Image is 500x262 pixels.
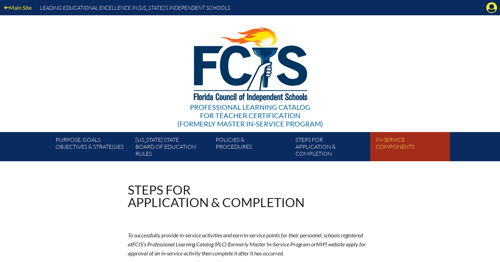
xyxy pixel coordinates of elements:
[213,135,293,161] a: Policies &Procedures
[133,135,212,161] a: [US_STATE] StateBoard of Education rules
[200,111,300,120] span: for Teacher Certification
[216,241,225,247] span: PLC
[53,135,133,161] a: Purpose, goals,objectives & strategies
[132,241,143,247] span: FCIS
[128,231,372,258] p: To successfully provide in-service activities and earn in-service points for their personnel, sch...
[178,15,322,110] img: FCISlogo221.eps
[128,183,305,208] h1: Steps for application & completion
[293,135,373,161] a: Steps forapplication & completion
[175,14,326,129] a: Professional Learning Catalog for Teacher Certification(formerly Master In-service Program)
[373,135,453,161] a: In-servicecomponents
[486,2,497,13] svg: Manage account
[1,3,34,12] a: Main Site
[177,103,323,128] div: Professional Learning Catalog (formerly Master In-service Program)
[316,241,326,247] span: MIP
